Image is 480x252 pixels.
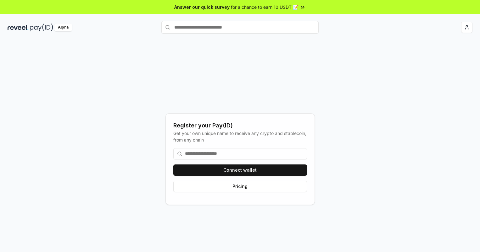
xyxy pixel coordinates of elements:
img: pay_id [30,24,53,31]
span: Answer our quick survey [174,4,230,10]
div: Alpha [54,24,72,31]
div: Register your Pay(ID) [173,121,307,130]
span: for a chance to earn 10 USDT 📝 [231,4,298,10]
img: reveel_dark [8,24,29,31]
button: Connect wallet [173,164,307,176]
button: Pricing [173,181,307,192]
div: Get your own unique name to receive any crypto and stablecoin, from any chain [173,130,307,143]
